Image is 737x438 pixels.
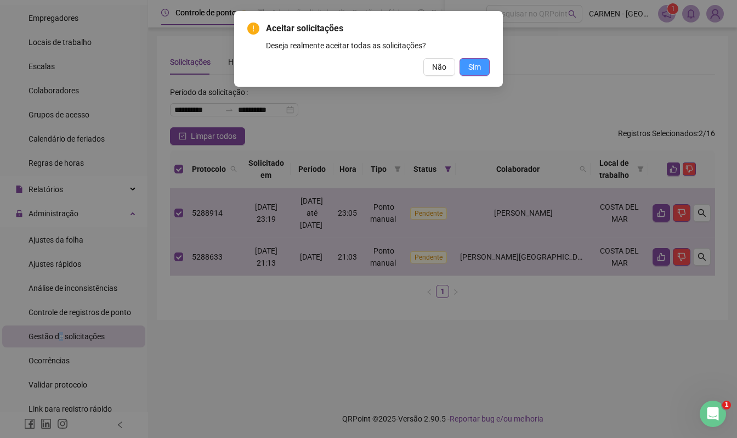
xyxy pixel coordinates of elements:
span: 1 [722,401,731,409]
span: exclamation-circle [247,23,259,35]
button: Não [423,58,455,76]
span: Sim [468,61,481,73]
span: Aceitar solicitações [266,22,490,35]
button: Sim [460,58,490,76]
iframe: Intercom live chat [700,401,726,427]
span: Não [432,61,446,73]
div: Deseja realmente aceitar todas as solicitações? [266,40,490,52]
